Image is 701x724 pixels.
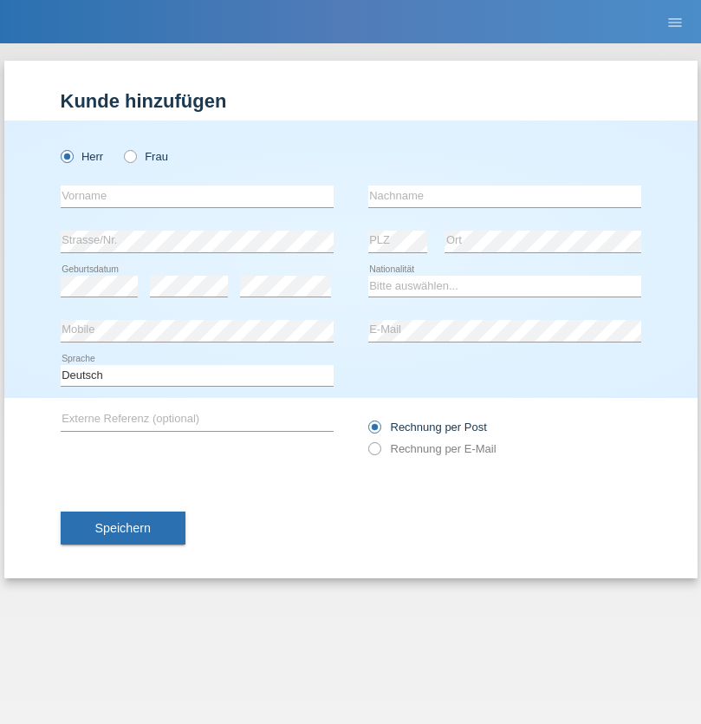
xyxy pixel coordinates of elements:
[124,150,168,163] label: Frau
[61,150,104,163] label: Herr
[658,16,692,27] a: menu
[368,442,380,464] input: Rechnung per E-Mail
[124,150,135,161] input: Frau
[368,442,497,455] label: Rechnung per E-Mail
[666,14,684,31] i: menu
[368,421,487,434] label: Rechnung per Post
[95,521,151,535] span: Speichern
[61,90,641,112] h1: Kunde hinzufügen
[368,421,380,442] input: Rechnung per Post
[61,512,185,545] button: Speichern
[61,150,72,161] input: Herr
